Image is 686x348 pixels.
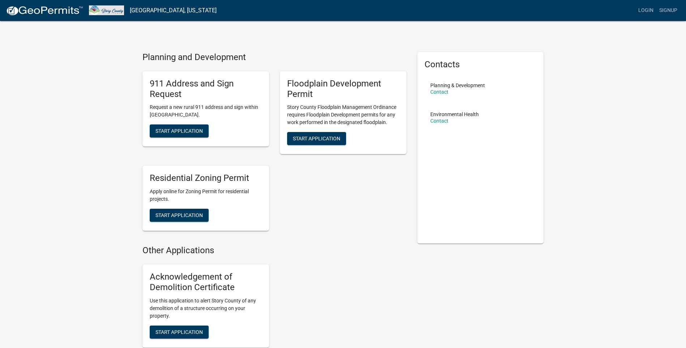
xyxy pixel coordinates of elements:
[89,5,124,15] img: Story County, Iowa
[142,245,406,256] h4: Other Applications
[150,173,262,183] h5: Residential Zoning Permit
[287,132,346,145] button: Start Application
[635,4,656,17] a: Login
[425,59,537,70] h5: Contacts
[150,272,262,293] h5: Acknowledgement of Demolition Certificate
[150,297,262,320] p: Use this application to alert Story County of any demolition of a structure occurring on your pro...
[155,212,203,218] span: Start Application
[430,112,479,117] p: Environmental Health
[293,136,340,141] span: Start Application
[150,326,209,339] button: Start Application
[150,103,262,119] p: Request a new rural 911 address and sign within [GEOGRAPHIC_DATA].
[150,209,209,222] button: Start Application
[430,118,448,124] a: Contact
[142,52,406,63] h4: Planning and Development
[287,103,399,126] p: Story County Floodplain Management Ordinance requires Floodplain Development permits for any work...
[150,188,262,203] p: Apply online for Zoning Permit for residential projects.
[155,128,203,134] span: Start Application
[430,83,485,88] p: Planning & Development
[430,89,448,95] a: Contact
[287,78,399,99] h5: Floodplain Development Permit
[130,4,217,17] a: [GEOGRAPHIC_DATA], [US_STATE]
[155,329,203,335] span: Start Application
[656,4,680,17] a: Signup
[150,78,262,99] h5: 911 Address and Sign Request
[150,124,209,137] button: Start Application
